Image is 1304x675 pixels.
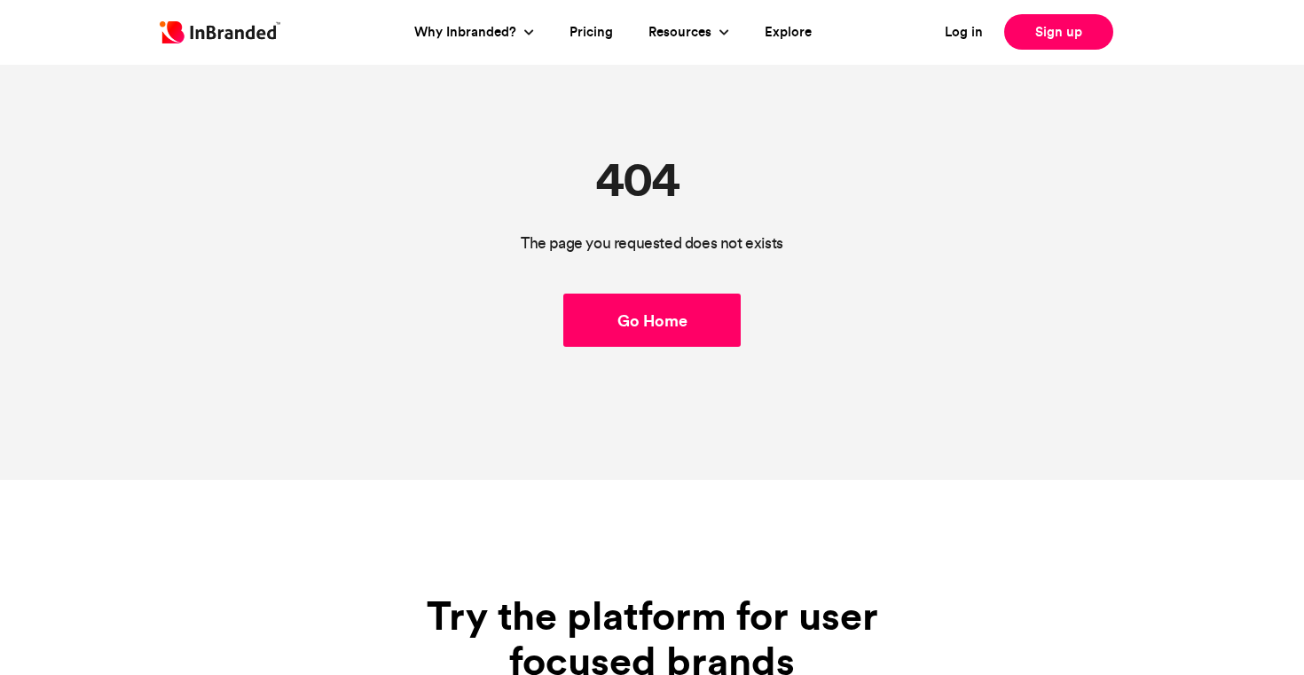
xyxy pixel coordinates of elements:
[160,151,1144,206] h1: 404
[414,22,521,43] a: Why Inbranded?
[648,22,716,43] a: Resources
[160,21,280,43] img: Inbranded
[563,294,741,347] a: Go Home
[765,22,812,43] a: Explore
[160,227,1144,258] p: The page you requested does not exists
[1004,14,1113,50] a: Sign up
[570,22,613,43] a: Pricing
[945,22,983,43] a: Log in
